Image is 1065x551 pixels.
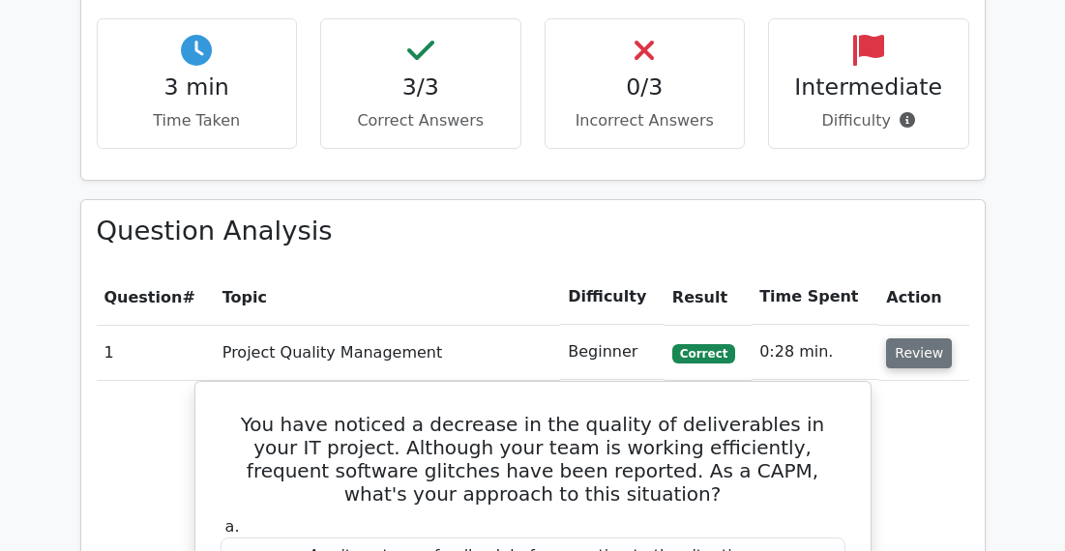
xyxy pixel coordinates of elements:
[215,270,561,325] th: Topic
[560,270,665,325] th: Difficulty
[104,288,183,306] span: Question
[225,517,240,536] span: a.
[784,73,953,101] h4: Intermediate
[97,270,215,325] th: #
[219,413,847,506] h5: You have noticed a decrease in the quality of deliverables in your IT project. Although your team...
[113,73,281,101] h4: 3 min
[752,270,878,325] th: Time Spent
[878,270,968,325] th: Action
[886,338,952,368] button: Review
[337,73,505,101] h4: 3/3
[784,109,953,132] p: Difficulty
[561,73,729,101] h4: 0/3
[665,270,752,325] th: Result
[97,325,215,380] td: 1
[672,344,735,363] span: Correct
[97,216,969,247] h3: Question Analysis
[560,325,665,380] td: Beginner
[215,325,561,380] td: Project Quality Management
[561,109,729,132] p: Incorrect Answers
[113,109,281,132] p: Time Taken
[752,325,878,380] td: 0:28 min.
[337,109,505,132] p: Correct Answers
